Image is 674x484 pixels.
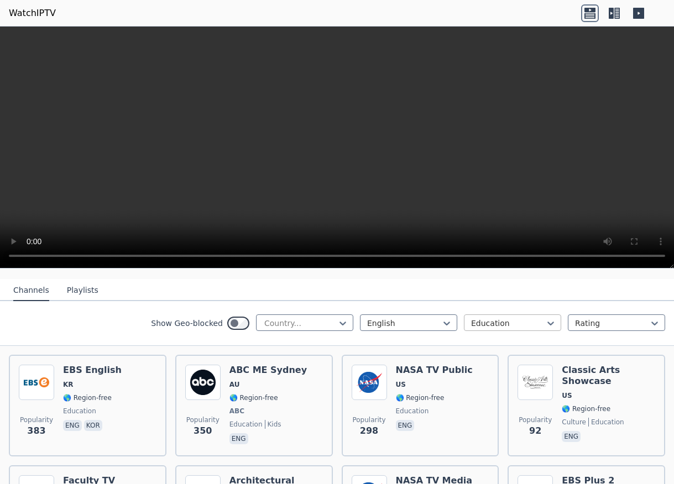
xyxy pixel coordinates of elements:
img: ABC ME Sydney [185,365,221,400]
span: education [588,418,624,427]
span: 🌎 Region-free [63,393,112,402]
p: eng [562,431,581,442]
h6: Classic Arts Showcase [562,365,655,387]
button: Playlists [67,280,98,301]
span: Popularity [186,415,220,424]
img: NASA TV Public [352,365,387,400]
p: eng [229,433,248,444]
h6: NASA TV Public [396,365,473,376]
span: ABC [229,407,244,415]
span: education [63,407,96,415]
span: Popularity [20,415,53,424]
span: 298 [360,424,378,438]
button: Channels [13,280,49,301]
span: 383 [27,424,45,438]
img: EBS English [19,365,54,400]
a: WatchIPTV [9,7,56,20]
span: education [229,420,263,429]
span: 🌎 Region-free [562,404,610,413]
span: AU [229,380,240,389]
span: US [562,391,572,400]
span: education [396,407,429,415]
span: 🌎 Region-free [396,393,445,402]
p: eng [63,420,82,431]
label: Show Geo-blocked [151,318,223,329]
span: 🌎 Region-free [229,393,278,402]
p: kor [84,420,102,431]
span: Popularity [352,415,385,424]
img: Classic Arts Showcase [518,365,553,400]
p: eng [396,420,415,431]
span: US [396,380,406,389]
span: kids [265,420,281,429]
span: 92 [529,424,541,438]
span: KR [63,380,74,389]
span: 350 [194,424,212,438]
span: culture [562,418,586,427]
h6: EBS English [63,365,122,376]
h6: ABC ME Sydney [229,365,307,376]
span: Popularity [519,415,552,424]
